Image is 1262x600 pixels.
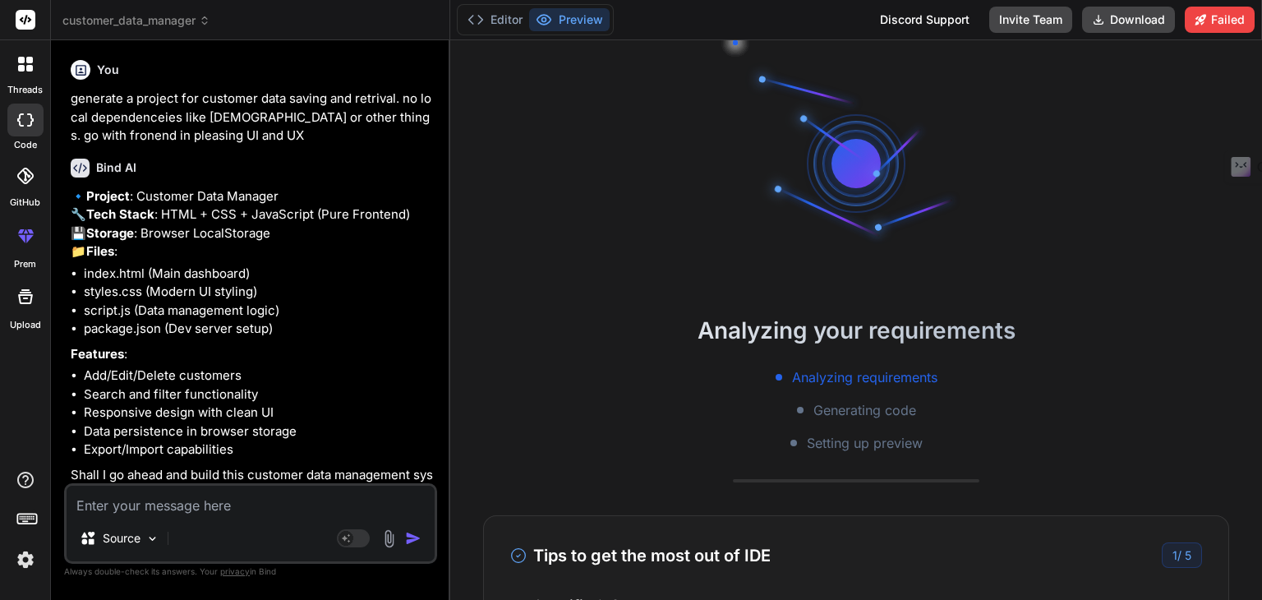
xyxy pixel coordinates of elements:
[1082,7,1175,33] button: Download
[84,422,434,441] li: Data persistence in browser storage
[792,367,937,387] span: Analyzing requirements
[84,404,434,422] li: Responsive design with clean UI
[14,138,37,152] label: code
[84,441,434,459] li: Export/Import capabilities
[10,196,40,210] label: GitHub
[103,530,140,547] p: Source
[1185,7,1255,33] button: Failed
[64,564,437,579] p: Always double-check its answers. Your in Bind
[145,532,159,546] img: Pick Models
[510,543,771,568] h3: Tips to get the most out of IDE
[62,12,210,29] span: customer_data_manager
[71,466,434,503] p: Shall I go ahead and build this customer data management system?
[813,400,916,420] span: Generating code
[1185,548,1191,562] span: 5
[84,265,434,284] li: index.html (Main dashboard)
[86,188,130,204] strong: Project
[220,566,250,576] span: privacy
[529,8,610,31] button: Preview
[380,529,398,548] img: attachment
[870,7,979,33] div: Discord Support
[84,283,434,302] li: styles.css (Modern UI styling)
[71,187,434,261] p: 🔹 : Customer Data Manager 🔧 : HTML + CSS + JavaScript (Pure Frontend) 💾 : Browser LocalStorage 📁 :
[405,530,421,547] img: icon
[461,8,529,31] button: Editor
[86,243,114,259] strong: Files
[84,385,434,404] li: Search and filter functionality
[1162,542,1202,568] div: /
[7,83,43,97] label: threads
[71,90,434,145] p: generate a project for customer data saving and retrival. no local dependenceies like [DEMOGRAPHI...
[14,257,36,271] label: prem
[989,7,1072,33] button: Invite Team
[86,225,134,241] strong: Storage
[86,206,154,222] strong: Tech Stack
[96,159,136,176] h6: Bind AI
[450,313,1262,348] h2: Analyzing your requirements
[71,346,124,362] strong: Features
[807,433,923,453] span: Setting up preview
[84,302,434,321] li: script.js (Data management logic)
[97,62,119,78] h6: You
[12,546,39,574] img: settings
[10,318,41,332] label: Upload
[84,367,434,385] li: Add/Edit/Delete customers
[1172,548,1177,562] span: 1
[84,320,434,339] li: package.json (Dev server setup)
[71,345,434,364] p: :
